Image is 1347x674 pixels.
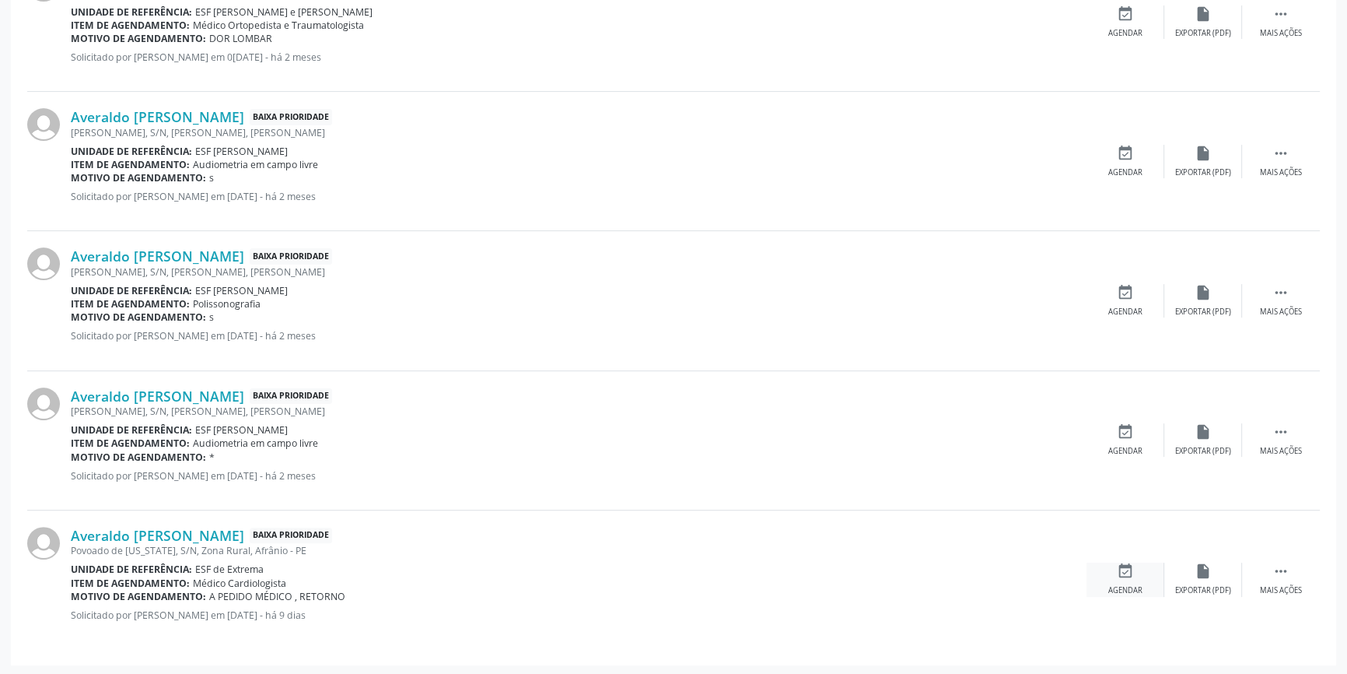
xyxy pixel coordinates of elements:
span: s [209,171,214,184]
i: event_available [1117,5,1134,23]
span: Médico Cardiologista [193,577,286,590]
i:  [1272,284,1289,301]
img: img [27,108,60,141]
div: [PERSON_NAME], S/N, [PERSON_NAME], [PERSON_NAME] [71,126,1086,139]
b: Unidade de referência: [71,284,192,297]
div: Exportar (PDF) [1175,28,1231,39]
div: Exportar (PDF) [1175,585,1231,596]
a: Averaldo [PERSON_NAME] [71,247,244,265]
i: insert_drive_file [1195,284,1212,301]
div: [PERSON_NAME], S/N, [PERSON_NAME], [PERSON_NAME] [71,265,1086,279]
i:  [1272,5,1289,23]
span: ESF [PERSON_NAME] e [PERSON_NAME] [195,5,373,19]
b: Item de agendamento: [71,297,190,311]
a: Averaldo [PERSON_NAME] [71,388,244,405]
i:  [1272,145,1289,162]
span: A PEDIDO MÉDICO , RETORNO [209,590,345,603]
div: Exportar (PDF) [1175,446,1231,457]
b: Item de agendamento: [71,158,190,171]
span: ESF [PERSON_NAME] [195,284,288,297]
div: Mais ações [1260,28,1302,39]
img: img [27,527,60,560]
b: Unidade de referência: [71,145,192,158]
img: img [27,388,60,420]
b: Item de agendamento: [71,19,190,32]
a: Averaldo [PERSON_NAME] [71,527,244,544]
img: img [27,247,60,280]
b: Motivo de agendamento: [71,171,206,184]
p: Solicitado por [PERSON_NAME] em [DATE] - há 2 meses [71,469,1086,483]
div: Agendar [1108,585,1142,596]
span: DOR LOMBAR [209,32,272,45]
i:  [1272,563,1289,580]
div: Agendar [1108,28,1142,39]
i: event_available [1117,423,1134,441]
i: event_available [1117,563,1134,580]
p: Solicitado por [PERSON_NAME] em [DATE] - há 9 dias [71,609,1086,622]
b: Motivo de agendamento: [71,311,206,324]
span: ESF [PERSON_NAME] [195,423,288,437]
span: ESF de Extrema [195,563,264,576]
b: Unidade de referência: [71,5,192,19]
div: Mais ações [1260,167,1302,178]
div: Agendar [1108,307,1142,318]
div: [PERSON_NAME], S/N, [PERSON_NAME], [PERSON_NAME] [71,405,1086,418]
i: insert_drive_file [1195,145,1212,162]
span: s [209,311,214,324]
span: Audiometria em campo livre [193,437,318,450]
b: Motivo de agendamento: [71,32,206,45]
div: Mais ações [1260,307,1302,318]
div: Agendar [1108,167,1142,178]
span: Baixa Prioridade [250,109,332,125]
div: Exportar (PDF) [1175,167,1231,178]
div: Mais ações [1260,446,1302,457]
span: ESF [PERSON_NAME] [195,145,288,158]
span: Polissonografia [193,297,261,311]
i: insert_drive_file [1195,563,1212,580]
p: Solicitado por [PERSON_NAME] em [DATE] - há 2 meses [71,190,1086,203]
span: Baixa Prioridade [250,248,332,265]
span: Baixa Prioridade [250,388,332,405]
b: Unidade de referência: [71,423,192,437]
b: Unidade de referência: [71,563,192,576]
i: event_available [1117,145,1134,162]
p: Solicitado por [PERSON_NAME] em [DATE] - há 2 meses [71,329,1086,342]
a: Averaldo [PERSON_NAME] [71,108,244,125]
span: Baixa Prioridade [250,528,332,544]
b: Motivo de agendamento: [71,451,206,464]
b: Item de agendamento: [71,577,190,590]
div: Exportar (PDF) [1175,307,1231,318]
p: Solicitado por [PERSON_NAME] em 0[DATE] - há 2 meses [71,51,1086,64]
div: Povoado de [US_STATE], S/N, Zona Rural, Afrânio - PE [71,544,1086,557]
div: Mais ações [1260,585,1302,596]
b: Motivo de agendamento: [71,590,206,603]
i: insert_drive_file [1195,5,1212,23]
span: Médico Ortopedista e Traumatologista [193,19,364,32]
i: event_available [1117,284,1134,301]
b: Item de agendamento: [71,437,190,450]
div: Agendar [1108,446,1142,457]
i:  [1272,423,1289,441]
span: Audiometria em campo livre [193,158,318,171]
i: insert_drive_file [1195,423,1212,441]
